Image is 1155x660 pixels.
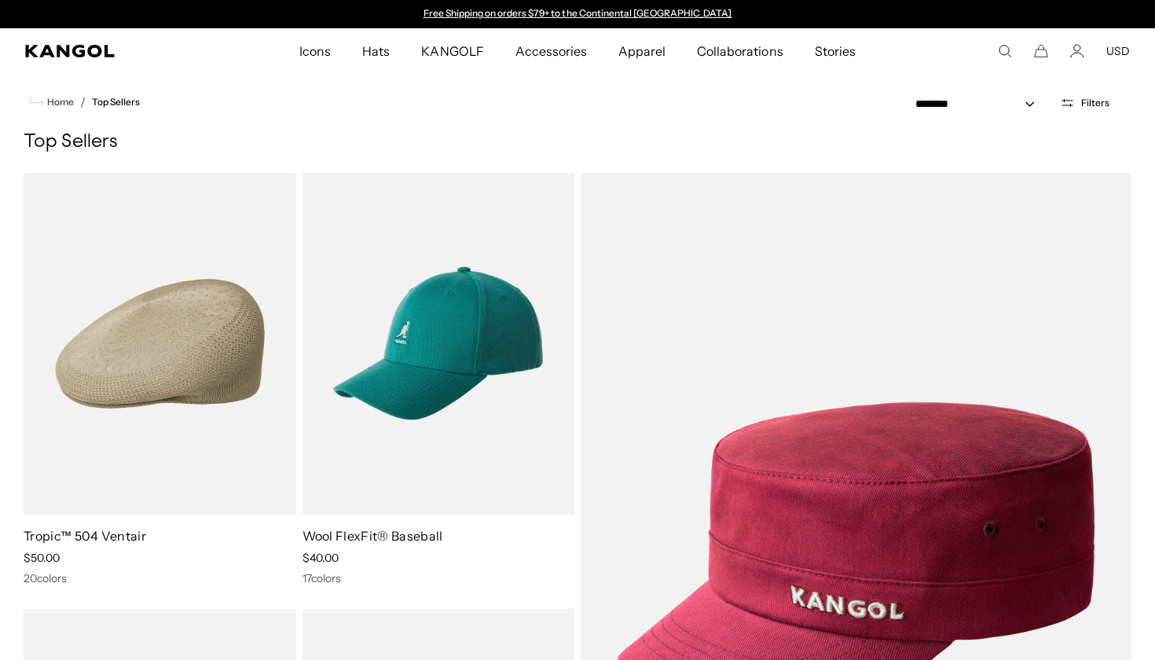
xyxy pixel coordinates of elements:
[346,28,405,74] a: Hats
[24,528,146,544] a: Tropic™ 504 Ventair
[909,96,1050,112] select: Sort by: Featured
[30,95,74,109] a: Home
[302,571,575,585] div: 17 colors
[697,28,783,74] span: Collaborations
[603,28,681,74] a: Apparel
[44,97,74,108] span: Home
[500,28,603,74] a: Accessories
[92,97,140,108] a: Top Sellers
[1050,96,1119,110] button: Open filters
[299,28,331,74] span: Icons
[24,173,296,515] img: Tropic™ 504 Ventair
[416,8,739,20] div: Announcement
[1070,44,1084,58] a: Account
[998,44,1012,58] summary: Search here
[799,28,871,74] a: Stories
[25,45,197,57] a: Kangol
[24,571,296,585] div: 20 colors
[421,28,483,74] span: KANGOLF
[362,28,390,74] span: Hats
[24,551,60,565] span: $50.00
[24,130,1131,154] h1: Top Sellers
[302,528,443,544] a: Wool FlexFit® Baseball
[74,93,86,112] li: /
[302,173,575,515] img: Wool FlexFit® Baseball
[515,28,587,74] span: Accessories
[416,8,739,20] div: 1 of 2
[423,7,732,19] a: Free Shipping on orders $79+ to the Continental [GEOGRAPHIC_DATA]
[681,28,798,74] a: Collaborations
[1034,44,1048,58] button: Cart
[1081,97,1109,108] span: Filters
[284,28,346,74] a: Icons
[405,28,499,74] a: KANGOLF
[302,551,339,565] span: $40.00
[416,8,739,20] slideshow-component: Announcement bar
[815,28,856,74] span: Stories
[618,28,665,74] span: Apparel
[1106,44,1130,58] button: USD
